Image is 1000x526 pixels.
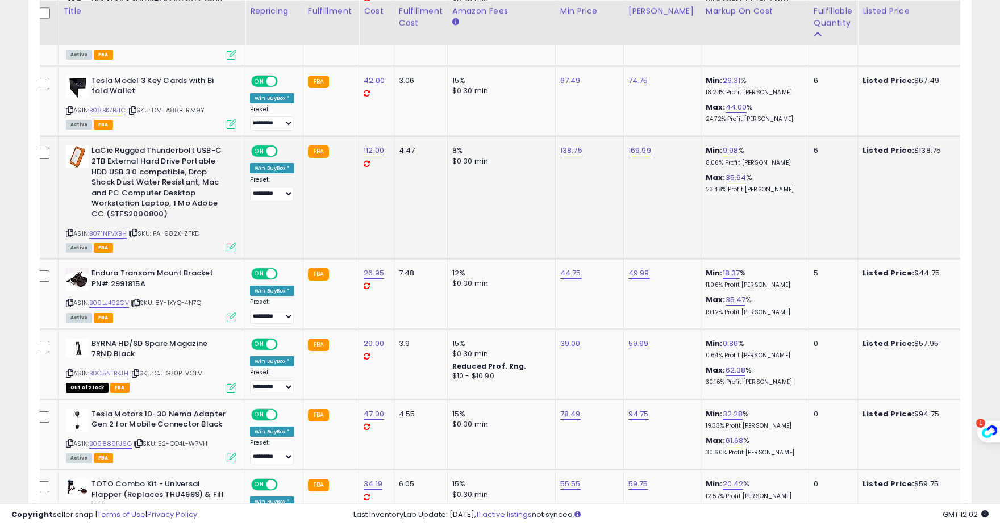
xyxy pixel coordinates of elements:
div: 6 [814,76,849,86]
b: LaCie Rugged Thunderbolt USB-C 2TB External Hard Drive Portable HDD USB 3.0 compatible, Drop Shoc... [91,145,230,222]
span: ON [252,269,266,279]
small: FBA [308,76,329,88]
div: Preset: [250,298,294,324]
span: OFF [276,269,294,279]
p: 18.24% Profit [PERSON_NAME] [706,89,800,97]
p: 11.06% Profit [PERSON_NAME] [706,281,800,289]
b: Tesla Motors 10-30 Nema Adapter Gen 2 for Mobile Connector Black [91,409,230,433]
a: 39.00 [560,338,581,349]
div: % [706,102,800,123]
span: | SKU: DM-A88B-RM9Y [127,106,205,115]
div: Title [63,5,240,17]
a: 61.68 [726,435,744,446]
a: Privacy Policy [147,509,197,520]
a: 20.42 [723,478,744,490]
strong: Copyright [11,509,53,520]
span: ON [252,76,266,86]
th: The percentage added to the cost of goods (COGS) that forms the calculator for Min & Max prices. [701,1,809,45]
img: 2172Rh7v6JL._SL40_.jpg [66,339,89,358]
b: Listed Price: [863,408,914,419]
span: | SKU: 52-OO4L-W7VH [134,439,207,448]
div: Win BuyBox * [250,286,294,296]
small: Amazon Fees. [452,17,459,27]
a: 59.75 [628,478,648,490]
div: $0.30 min [452,156,547,166]
span: FBA [94,453,113,463]
div: Amazon Fees [452,5,551,17]
a: 49.99 [628,268,649,279]
b: Listed Price: [863,478,914,489]
a: B0C5NTBKJH [89,369,128,378]
div: Win BuyBox * [250,356,294,366]
div: ASIN: [66,145,236,251]
a: 29.00 [364,338,384,349]
div: % [706,268,800,289]
span: ON [252,147,266,156]
div: 15% [452,479,547,489]
div: % [706,145,800,166]
a: 26.95 [364,268,384,279]
span: OFF [276,147,294,156]
p: 23.48% Profit [PERSON_NAME] [706,186,800,194]
small: FBA [308,409,329,421]
span: All listings currently available for purchase on Amazon [66,50,92,60]
b: Listed Price: [863,75,914,86]
div: 12% [452,268,547,278]
span: | SKU: PA-982X-ZTKD [128,229,199,238]
span: FBA [94,50,113,60]
div: 7.48 [399,268,439,278]
b: Min: [706,408,723,419]
a: 59.99 [628,338,649,349]
div: Win BuyBox * [250,93,294,103]
img: 41A1-6A-9lL._SL40_.jpg [66,479,89,498]
span: All listings that are currently out of stock and unavailable for purchase on Amazon [66,383,109,393]
a: 78.49 [560,408,581,420]
p: 12.57% Profit [PERSON_NAME] [706,492,800,500]
div: $59.75 [863,479,957,489]
div: 15% [452,76,547,86]
div: 15% [452,339,547,349]
a: 138.75 [560,145,582,156]
div: 3.9 [399,339,439,349]
a: B08BK7BJ1C [89,106,126,115]
a: 11 active listings [476,509,532,520]
a: 55.55 [560,478,581,490]
p: 30.60% Profit [PERSON_NAME] [706,449,800,457]
a: B071NFVXBH [89,229,127,239]
div: $67.49 [863,76,957,86]
span: All listings currently available for purchase on Amazon [66,453,92,463]
div: ASIN: [66,268,236,321]
div: Markup on Cost [706,5,804,17]
div: Cost [364,5,389,17]
b: Min: [706,478,723,489]
div: Preset: [250,176,294,202]
span: 2025-08-12 12:02 GMT [943,509,989,520]
div: 4.55 [399,409,439,419]
span: FBA [110,383,130,393]
span: FBA [94,243,113,253]
b: Min: [706,338,723,349]
a: 32.28 [723,408,743,420]
p: 24.72% Profit [PERSON_NAME] [706,115,800,123]
div: 5 [814,268,849,278]
span: FBA [94,120,113,130]
a: 9.98 [723,145,739,156]
a: B09LJ492CV [89,298,129,308]
b: Min: [706,268,723,278]
div: ASIN: [66,409,236,462]
span: All listings currently available for purchase on Amazon [66,243,92,253]
a: 94.75 [628,408,649,420]
div: $0.30 min [452,490,547,500]
div: % [706,436,800,457]
div: Win BuyBox * [250,163,294,173]
div: 6.05 [399,479,439,489]
a: 44.75 [560,268,581,279]
span: ON [252,410,266,419]
div: $138.75 [863,145,957,156]
b: Listed Price: [863,338,914,349]
div: $0.30 min [452,349,547,359]
div: ASIN: [66,76,236,128]
div: $44.75 [863,268,957,278]
div: 15% [452,409,547,419]
b: Listed Price: [863,145,914,156]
